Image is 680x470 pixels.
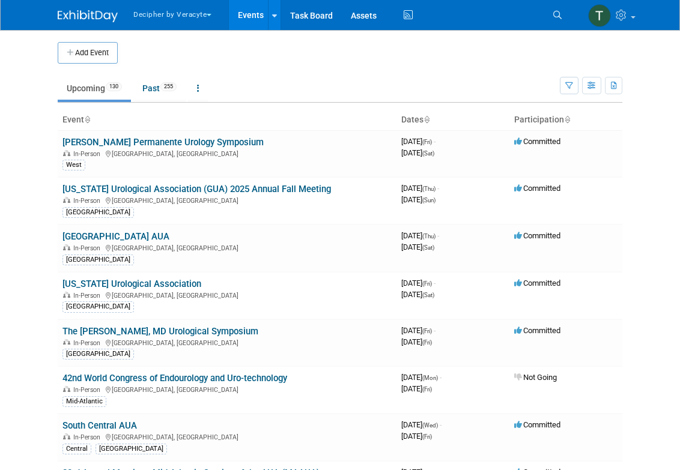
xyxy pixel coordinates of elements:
[401,290,434,299] span: [DATE]
[396,110,509,130] th: Dates
[62,373,287,384] a: 42nd World Congress of Endourology and Uro-technology
[62,279,201,289] a: [US_STATE] Urological Association
[63,244,70,250] img: In-Person Event
[422,292,434,298] span: (Sat)
[401,195,436,204] span: [DATE]
[401,279,436,288] span: [DATE]
[422,328,432,334] span: (Fri)
[422,185,436,192] span: (Thu)
[401,243,434,252] span: [DATE]
[401,231,439,240] span: [DATE]
[434,279,436,288] span: -
[401,420,442,429] span: [DATE]
[73,150,104,158] span: In-Person
[73,433,104,441] span: In-Person
[63,197,70,203] img: In-Person Event
[401,137,436,146] span: [DATE]
[63,339,70,345] img: In-Person Event
[63,433,70,439] img: In-Person Event
[62,337,392,347] div: [GEOGRAPHIC_DATA], [GEOGRAPHIC_DATA]
[96,444,167,454] div: [GEOGRAPHIC_DATA]
[62,396,106,407] div: Mid-Atlantic
[401,432,432,441] span: [DATE]
[564,115,570,124] a: Sort by Participation Type
[401,184,439,193] span: [DATE]
[73,292,104,300] span: In-Person
[62,184,331,194] a: [US_STATE] Urological Association (GUA) 2025 Annual Fall Meeting
[437,231,439,240] span: -
[509,110,622,130] th: Participation
[514,326,560,335] span: Committed
[401,326,436,335] span: [DATE]
[422,433,432,440] span: (Fri)
[422,244,434,251] span: (Sat)
[63,150,70,156] img: In-Person Event
[58,42,118,64] button: Add Event
[62,432,392,441] div: [GEOGRAPHIC_DATA], [GEOGRAPHIC_DATA]
[62,349,134,360] div: [GEOGRAPHIC_DATA]
[58,110,396,130] th: Event
[62,231,169,242] a: [GEOGRAPHIC_DATA] AUA
[62,195,392,205] div: [GEOGRAPHIC_DATA], [GEOGRAPHIC_DATA]
[422,375,438,381] span: (Mon)
[106,82,122,91] span: 130
[422,386,432,393] span: (Fri)
[62,290,392,300] div: [GEOGRAPHIC_DATA], [GEOGRAPHIC_DATA]
[422,197,436,203] span: (Sun)
[514,373,557,382] span: Not Going
[588,4,611,27] img: Tony Alvarado
[160,82,177,91] span: 255
[434,137,436,146] span: -
[514,184,560,193] span: Committed
[422,139,432,145] span: (Fri)
[62,384,392,394] div: [GEOGRAPHIC_DATA], [GEOGRAPHIC_DATA]
[422,233,436,240] span: (Thu)
[440,373,442,382] span: -
[401,148,434,157] span: [DATE]
[73,339,104,347] span: In-Person
[62,255,134,265] div: [GEOGRAPHIC_DATA]
[401,373,442,382] span: [DATE]
[62,444,91,454] div: Central
[63,386,70,392] img: In-Person Event
[440,420,442,429] span: -
[73,197,104,205] span: In-Person
[514,137,560,146] span: Committed
[62,137,264,148] a: [PERSON_NAME] Permanente Urology Symposium
[62,301,134,312] div: [GEOGRAPHIC_DATA]
[58,77,131,100] a: Upcoming130
[62,207,134,218] div: [GEOGRAPHIC_DATA]
[62,420,137,431] a: South Central AUA
[62,243,392,252] div: [GEOGRAPHIC_DATA], [GEOGRAPHIC_DATA]
[422,339,432,346] span: (Fri)
[514,231,560,240] span: Committed
[84,115,90,124] a: Sort by Event Name
[422,280,432,287] span: (Fri)
[514,420,560,429] span: Committed
[422,422,438,429] span: (Wed)
[63,292,70,298] img: In-Person Event
[422,150,434,157] span: (Sat)
[401,384,432,393] span: [DATE]
[133,77,186,100] a: Past255
[62,326,258,337] a: The [PERSON_NAME], MD Urological Symposium
[58,10,118,22] img: ExhibitDay
[73,244,104,252] span: In-Person
[437,184,439,193] span: -
[62,160,85,170] div: West
[423,115,430,124] a: Sort by Start Date
[434,326,436,335] span: -
[401,337,432,346] span: [DATE]
[62,148,392,158] div: [GEOGRAPHIC_DATA], [GEOGRAPHIC_DATA]
[73,386,104,394] span: In-Person
[514,279,560,288] span: Committed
